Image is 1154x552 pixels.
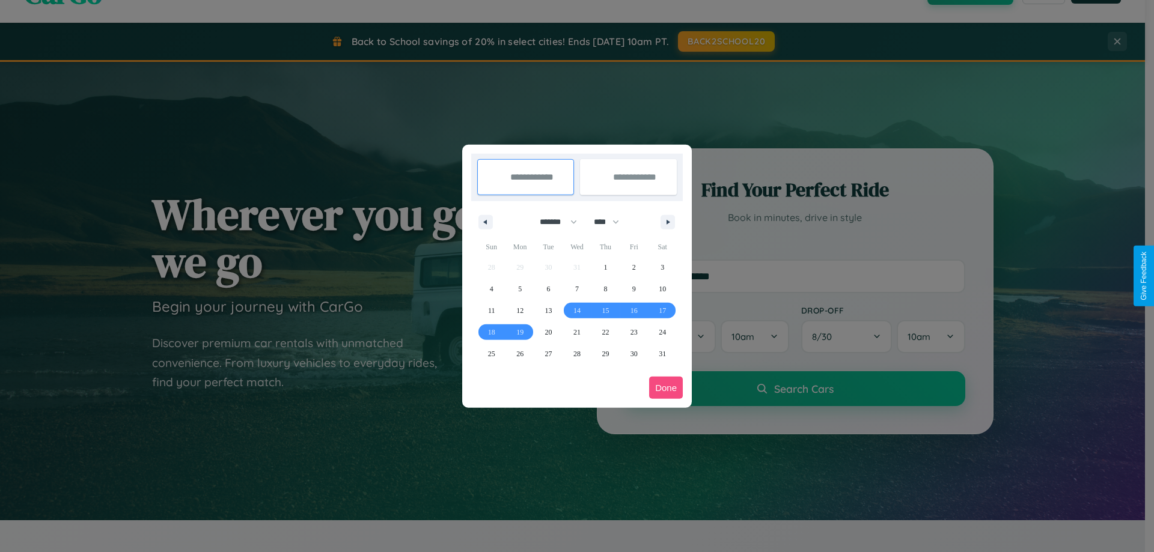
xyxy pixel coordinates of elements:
button: 27 [534,343,563,365]
button: 17 [649,300,677,321]
span: 9 [632,278,636,300]
button: 3 [649,256,677,278]
button: 4 [477,278,505,300]
span: 8 [603,278,607,300]
span: 27 [545,343,552,365]
span: Mon [505,237,534,256]
button: 1 [591,256,620,278]
button: 18 [477,321,505,343]
span: 15 [602,300,609,321]
button: 14 [563,300,591,321]
button: 26 [505,343,534,365]
button: 24 [649,321,677,343]
button: 13 [534,300,563,321]
button: 23 [620,321,648,343]
button: 11 [477,300,505,321]
span: 24 [659,321,666,343]
span: 12 [516,300,524,321]
button: 2 [620,256,648,278]
span: 10 [659,278,666,300]
button: 29 [591,343,620,365]
span: 23 [630,321,638,343]
span: Tue [534,237,563,256]
span: 14 [573,300,581,321]
span: 2 [632,256,636,278]
span: 7 [575,278,579,300]
span: 22 [602,321,609,343]
span: 11 [488,300,495,321]
button: 21 [563,321,591,343]
button: 10 [649,278,677,300]
span: Sun [477,237,505,256]
span: 13 [545,300,552,321]
button: 30 [620,343,648,365]
span: Fri [620,237,648,256]
span: 17 [659,300,666,321]
span: 20 [545,321,552,343]
button: 12 [505,300,534,321]
div: Give Feedback [1140,252,1148,300]
button: 20 [534,321,563,343]
button: Done [649,377,683,399]
span: 5 [518,278,522,300]
button: 7 [563,278,591,300]
button: 28 [563,343,591,365]
button: 31 [649,343,677,365]
span: 19 [516,321,524,343]
span: 28 [573,343,581,365]
button: 6 [534,278,563,300]
span: 25 [488,343,495,365]
button: 5 [505,278,534,300]
button: 22 [591,321,620,343]
span: 4 [490,278,493,300]
span: 30 [630,343,638,365]
span: 1 [603,256,607,278]
span: 3 [661,256,664,278]
span: 31 [659,343,666,365]
span: 18 [488,321,495,343]
button: 8 [591,278,620,300]
button: 19 [505,321,534,343]
span: 16 [630,300,638,321]
button: 25 [477,343,505,365]
span: 26 [516,343,524,365]
span: 29 [602,343,609,365]
span: Sat [649,237,677,256]
span: 21 [573,321,581,343]
button: 16 [620,300,648,321]
span: Wed [563,237,591,256]
span: 6 [547,278,551,300]
button: 9 [620,278,648,300]
span: Thu [591,237,620,256]
button: 15 [591,300,620,321]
